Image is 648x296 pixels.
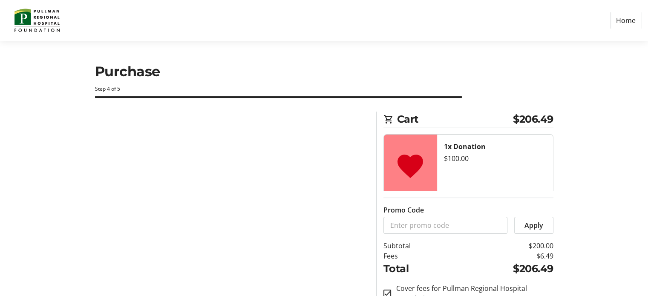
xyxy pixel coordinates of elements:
td: Subtotal [383,241,452,251]
span: Apply [524,220,543,230]
strong: 1x Donation [444,142,486,151]
span: Cart [397,112,513,127]
button: Apply [514,217,553,234]
td: $200.00 [452,241,553,251]
td: $206.49 [452,261,553,276]
td: Total [383,261,452,276]
img: Pullman Regional Hospital Foundation's Logo [7,3,67,37]
input: Enter promo code [383,217,507,234]
td: Fees [383,251,452,261]
span: $206.49 [513,112,553,127]
td: $6.49 [452,251,553,261]
a: Home [611,12,641,29]
h1: Purchase [95,61,553,82]
label: Promo Code [383,205,424,215]
div: Step 4 of 5 [95,85,553,93]
div: $100.00 [444,153,546,164]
